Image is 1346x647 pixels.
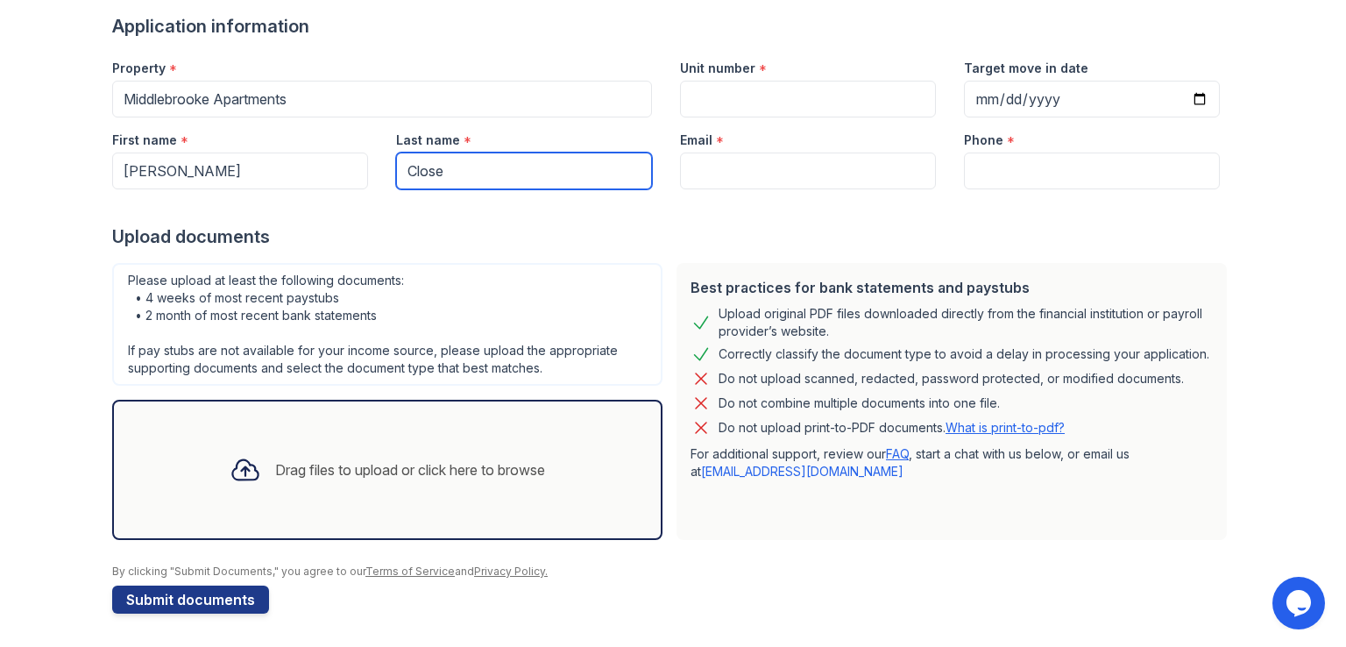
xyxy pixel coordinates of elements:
a: [EMAIL_ADDRESS][DOMAIN_NAME] [701,464,903,479]
a: FAQ [886,446,909,461]
div: Upload documents [112,224,1234,249]
label: Email [680,132,712,149]
label: Target move in date [964,60,1088,77]
p: For additional support, review our , start a chat with us below, or email us at [691,445,1213,480]
div: Upload original PDF files downloaded directly from the financial institution or payroll provider’... [719,305,1213,340]
div: Best practices for bank statements and paystubs [691,277,1213,298]
label: Last name [396,132,460,149]
label: Phone [964,132,1003,149]
a: Privacy Policy. [474,565,548,578]
button: Submit documents [112,586,269,614]
a: What is print-to-pdf? [946,420,1065,435]
div: By clicking "Submit Documents," you agree to our and [112,565,1234,579]
div: Do not combine multiple documents into one file. [719,393,1000,414]
div: Drag files to upload or click here to browse [275,459,545,480]
label: First name [112,132,177,149]
iframe: chat widget [1272,577,1328,629]
div: Do not upload scanned, redacted, password protected, or modified documents. [719,368,1184,389]
label: Property [112,60,166,77]
a: Terms of Service [365,565,455,578]
div: Correctly classify the document type to avoid a delay in processing your application. [719,344,1209,365]
div: Please upload at least the following documents: • 4 weeks of most recent paystubs • 2 month of mo... [112,263,662,386]
p: Do not upload print-to-PDF documents. [719,419,1065,437]
div: Application information [112,14,1234,39]
label: Unit number [680,60,755,77]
